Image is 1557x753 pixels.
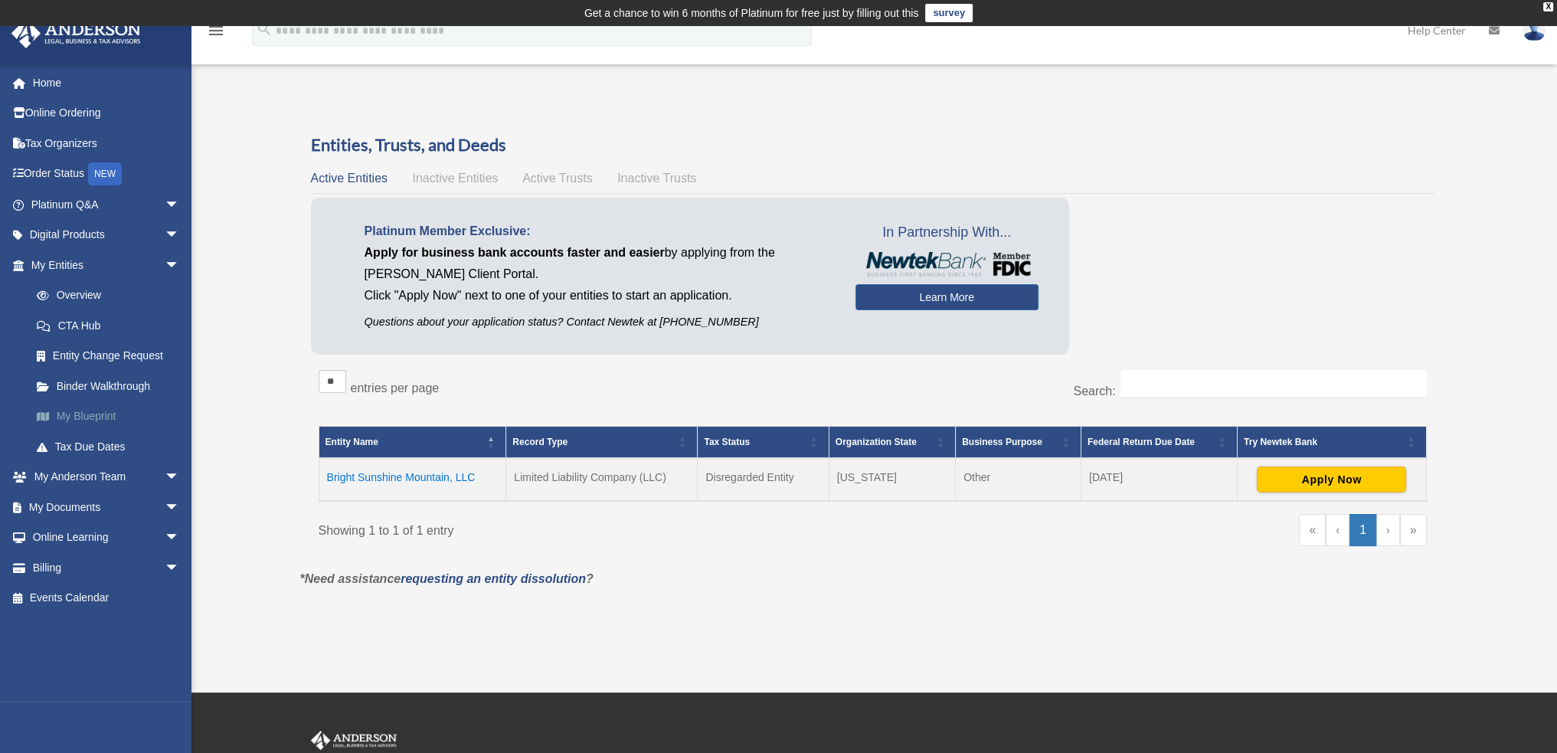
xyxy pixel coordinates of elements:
a: Digital Productsarrow_drop_down [11,220,203,250]
a: Online Ordering [11,98,203,129]
td: Disregarded Entity [698,458,829,501]
span: arrow_drop_down [165,522,195,554]
img: Anderson Advisors Platinum Portal [308,731,400,751]
div: NEW [88,162,122,185]
a: CTA Hub [21,310,203,341]
th: Try Newtek Bank : Activate to sort [1237,427,1426,459]
p: by applying from the [PERSON_NAME] Client Portal. [365,242,832,285]
a: Learn More [855,284,1039,310]
span: arrow_drop_down [165,462,195,493]
td: Other [956,458,1081,501]
div: close [1543,2,1553,11]
p: Platinum Member Exclusive: [365,221,832,242]
em: *Need assistance ? [300,572,594,585]
a: Previous [1326,514,1349,546]
a: Overview [21,280,195,311]
a: requesting an entity dissolution [401,572,586,585]
span: Apply for business bank accounts faster and easier [365,246,665,259]
th: Record Type: Activate to sort [506,427,698,459]
a: Next [1376,514,1400,546]
label: Search: [1073,385,1115,398]
span: Tax Status [704,437,750,447]
span: Business Purpose [962,437,1042,447]
div: Try Newtek Bank [1244,433,1403,451]
i: menu [207,21,225,40]
span: arrow_drop_down [165,250,195,281]
span: arrow_drop_down [165,220,195,251]
a: First [1299,514,1326,546]
span: arrow_drop_down [165,552,195,584]
a: Home [11,67,203,98]
a: My Documentsarrow_drop_down [11,492,203,522]
img: User Pic [1523,19,1546,41]
button: Apply Now [1257,467,1406,493]
span: Federal Return Due Date [1088,437,1195,447]
a: Online Learningarrow_drop_down [11,522,203,553]
a: My Entitiesarrow_drop_down [11,250,203,280]
p: Questions about your application status? Contact Newtek at [PHONE_NUMBER] [365,313,832,332]
a: menu [207,27,225,40]
span: arrow_drop_down [165,189,195,221]
a: 1 [1349,514,1376,546]
img: Anderson Advisors Platinum Portal [7,18,146,48]
a: My Blueprint [21,401,203,432]
img: NewtekBankLogoSM.png [863,252,1031,277]
i: search [256,21,273,38]
td: Bright Sunshine Mountain, LLC [319,458,506,501]
td: [DATE] [1081,458,1237,501]
span: Record Type [512,437,568,447]
span: In Partnership With... [855,221,1039,245]
label: entries per page [351,381,440,395]
a: Order StatusNEW [11,159,203,190]
a: My Anderson Teamarrow_drop_down [11,462,203,493]
div: Showing 1 to 1 of 1 entry [319,514,862,542]
th: Entity Name: Activate to invert sorting [319,427,506,459]
span: Organization State [836,437,917,447]
span: Active Trusts [522,172,593,185]
th: Federal Return Due Date: Activate to sort [1081,427,1237,459]
a: Binder Walkthrough [21,371,203,401]
a: Events Calendar [11,583,203,614]
th: Business Purpose: Activate to sort [956,427,1081,459]
th: Tax Status: Activate to sort [698,427,829,459]
p: Click "Apply Now" next to one of your entities to start an application. [365,285,832,306]
h3: Entities, Trusts, and Deeds [311,133,1434,157]
span: Entity Name [325,437,378,447]
td: [US_STATE] [829,458,955,501]
a: Entity Change Request [21,341,203,372]
a: Tax Due Dates [21,431,203,462]
th: Organization State: Activate to sort [829,427,955,459]
a: Billingarrow_drop_down [11,552,203,583]
span: Inactive Entities [412,172,498,185]
span: Active Entities [311,172,388,185]
a: Tax Organizers [11,128,203,159]
a: Last [1400,514,1427,546]
span: Inactive Trusts [617,172,696,185]
a: survey [925,4,973,22]
a: Platinum Q&Aarrow_drop_down [11,189,203,220]
span: arrow_drop_down [165,492,195,523]
div: Get a chance to win 6 months of Platinum for free just by filling out this [584,4,919,22]
td: Limited Liability Company (LLC) [506,458,698,501]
